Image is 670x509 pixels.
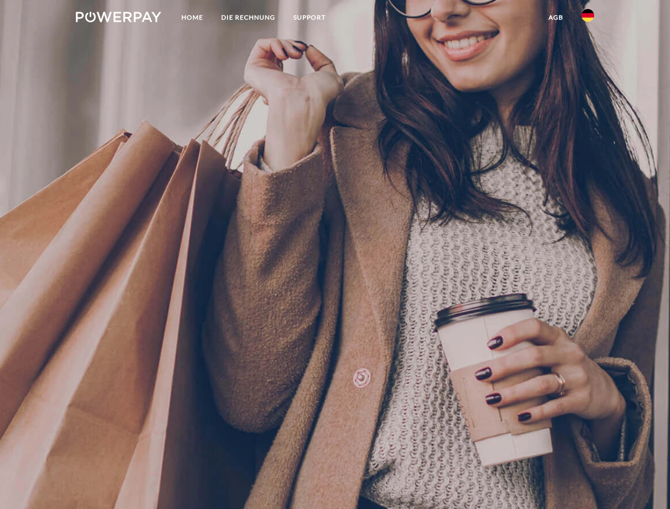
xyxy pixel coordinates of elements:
[212,8,284,27] a: DIE RECHNUNG
[540,8,572,27] a: agb
[172,8,212,27] a: Home
[284,8,335,27] a: SUPPORT
[581,9,594,22] img: de
[76,12,161,22] img: logo-powerpay-white.svg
